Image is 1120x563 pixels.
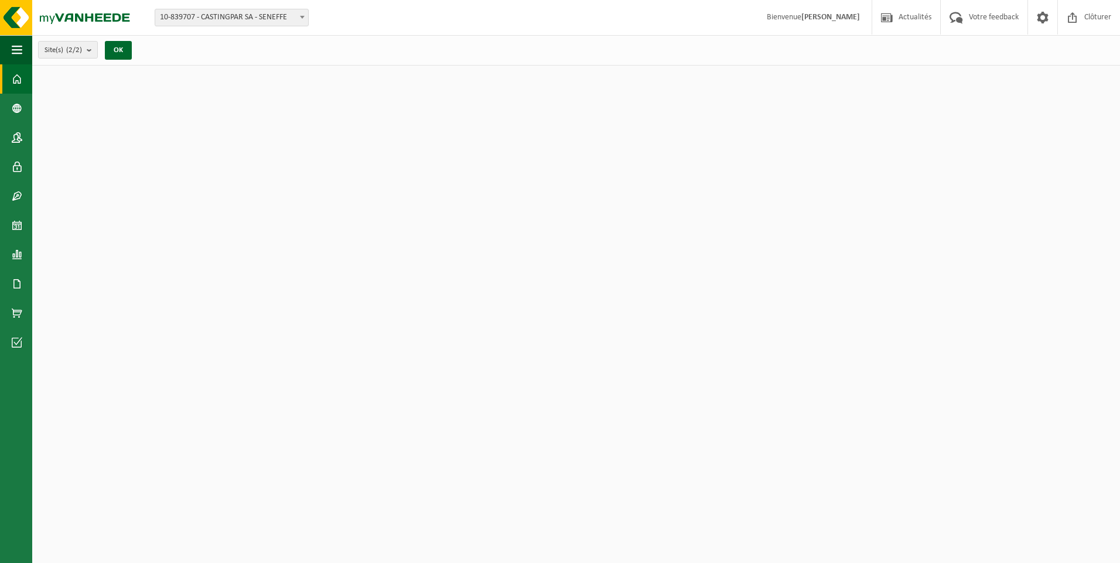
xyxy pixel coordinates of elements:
[105,41,132,60] button: OK
[45,42,82,59] span: Site(s)
[38,41,98,59] button: Site(s)(2/2)
[155,9,309,26] span: 10-839707 - CASTINGPAR SA - SENEFFE
[155,9,308,26] span: 10-839707 - CASTINGPAR SA - SENEFFE
[801,13,860,22] strong: [PERSON_NAME]
[66,46,82,54] count: (2/2)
